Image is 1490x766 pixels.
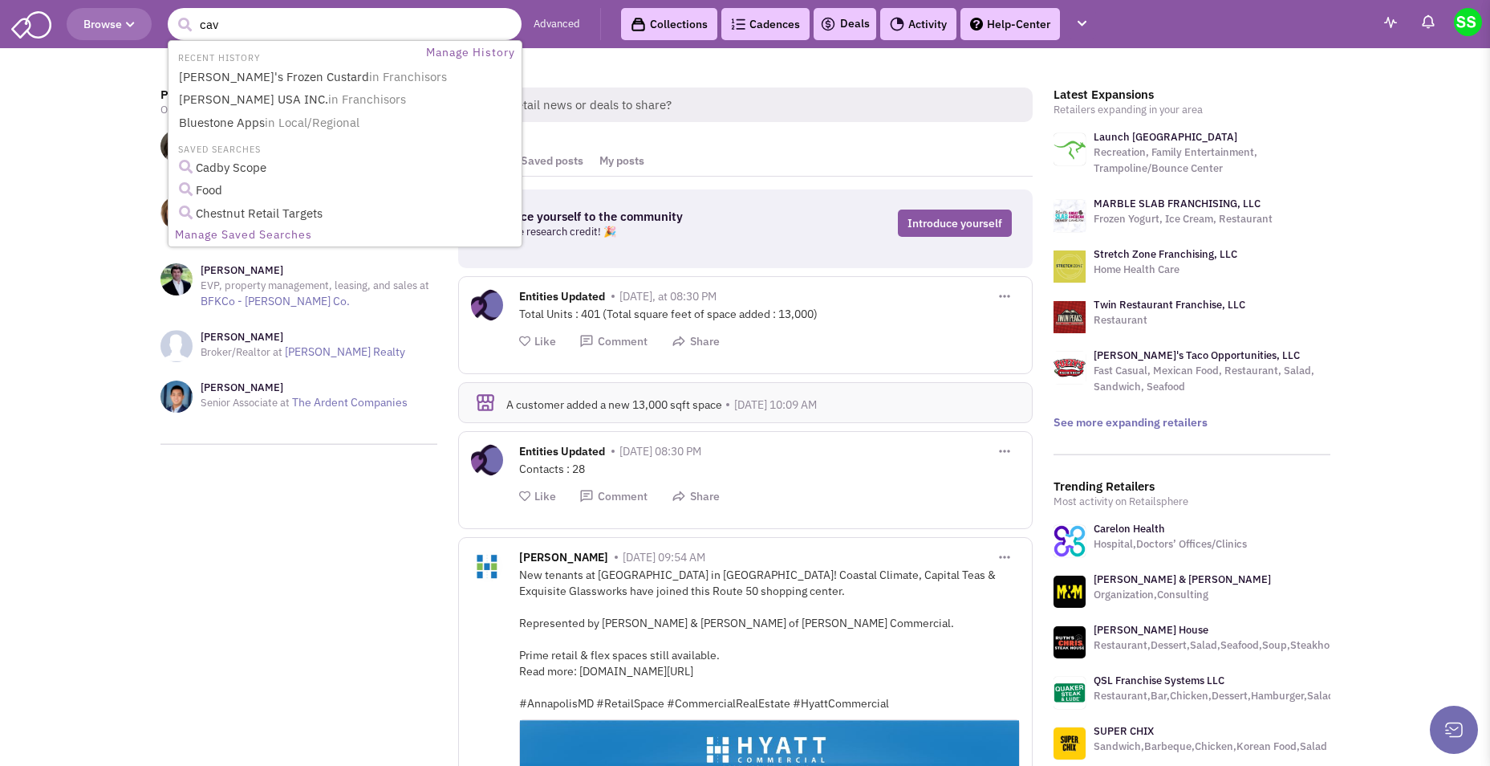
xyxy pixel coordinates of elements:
[519,306,1020,322] div: Total Units : 401 (Total square feet of space added : 13,000)
[201,279,429,292] span: EVP, property management, leasing, and sales at
[1094,739,1327,755] p: Sandwich,Barbeque,Chicken,Korean Food,Salad
[478,224,782,240] p: Get a free research credit! 🎉
[160,330,193,362] img: NoImageAvailable1.jpg
[1054,415,1208,430] a: See more expanding retailers
[170,140,520,157] li: SAVED SEARCHES
[265,115,359,130] span: in Local/Regional
[292,395,408,409] a: The Ardent Companies
[174,112,519,134] a: Bluestone Appsin Local/Regional
[1094,623,1208,637] a: [PERSON_NAME] House
[672,334,720,349] button: Share
[970,18,983,31] img: help.png
[820,14,836,34] img: icon-deals.svg
[513,146,591,176] a: Saved posts
[201,294,350,308] a: BFKCo - [PERSON_NAME] Co.
[1054,494,1330,510] p: Most activity on Retailsphere
[201,263,437,278] h3: [PERSON_NAME]
[1094,572,1271,586] a: [PERSON_NAME] & [PERSON_NAME]
[519,461,1020,477] div: Contacts : 28
[1094,724,1154,738] a: SUPER CHIX
[422,43,520,63] a: Manage History
[1094,363,1330,395] p: Fast Casual, Mexican Food, Restaurant, Salad, Sandwich, Seafood
[83,17,135,31] span: Browse
[1054,576,1086,608] img: www.forthepeople.com
[170,48,265,65] li: RECENT HISTORY
[672,489,720,504] button: Share
[1054,102,1330,118] p: Retailers expanding in your area
[579,489,648,504] button: Comment
[619,444,701,458] span: [DATE] 08:30 PM
[285,344,405,359] a: [PERSON_NAME] Realty
[1094,688,1395,704] p: Restaurant,Bar,Chicken,Dessert,Hamburger,Salad,Soup,Wings
[1054,133,1086,165] img: logo
[519,289,605,308] span: Entities Updated
[168,8,522,40] input: Search
[11,8,51,39] img: SmartAdmin
[369,69,447,84] span: in Franchisors
[201,345,282,359] span: Broker/Realtor at
[1094,211,1273,227] p: Frozen Yogurt, Ice Cream, Restaurant
[734,397,817,412] span: [DATE] 10:09 AM
[820,14,870,34] a: Deals
[496,88,1033,122] span: Retail news or deals to share?
[1094,522,1165,536] a: Carelon Health
[591,146,652,176] a: My posts
[201,381,408,395] h3: [PERSON_NAME]
[519,334,556,349] button: Like
[534,17,580,32] a: Advanced
[619,289,717,304] span: [DATE], at 08:30 PM
[1054,301,1086,333] img: logo
[67,8,152,40] button: Browse
[1094,247,1237,261] a: Stretch Zone Franchising, LLC
[519,489,556,504] button: Like
[201,330,405,344] h3: [PERSON_NAME]
[890,17,904,31] img: Activity.png
[1094,262,1237,278] p: Home Health Care
[1094,587,1271,603] p: Organization,Consulting
[534,334,556,348] span: Like
[174,203,519,225] a: Chestnut Retail Targets
[478,210,782,224] h3: Introduce yourself to the community
[621,8,717,40] a: Collections
[506,397,1014,412] div: A customer added a new 13,000 sqft space
[631,17,646,32] img: icon-collection-lavender-black.svg
[898,210,1012,237] a: Introduce yourself
[1454,8,1482,36] img: Stephen Songy
[174,89,519,111] a: [PERSON_NAME] USA INC.in Franchisors
[328,92,406,107] span: in Franchisors
[174,67,519,88] a: [PERSON_NAME]'s Frozen Custardin Franchisors
[174,180,519,202] a: Food
[1094,536,1247,552] p: Hospital,Doctors’ Offices/Clinics
[519,567,1020,711] div: New tenants at [GEOGRAPHIC_DATA] in [GEOGRAPHIC_DATA]! Coastal Climate, Capital Teas & Exquisite ...
[721,8,810,40] a: Cadences
[1094,312,1245,328] p: Restaurant
[1054,88,1330,102] h3: Latest Expansions
[201,396,290,409] span: Senior Associate at
[960,8,1060,40] a: Help-Center
[1094,348,1300,362] a: [PERSON_NAME]'s Taco Opportunities, LLC
[519,444,605,462] span: Entities Updated
[534,489,556,503] span: Like
[623,550,705,564] span: [DATE] 09:54 AM
[519,550,608,568] span: [PERSON_NAME]
[1054,479,1330,494] h3: Trending Retailers
[160,88,437,102] h3: People you may know
[170,225,520,245] a: Manage Saved Searches
[1054,251,1086,283] img: logo
[1094,130,1237,144] a: Launch [GEOGRAPHIC_DATA]
[1094,197,1261,210] a: MARBLE SLAB FRANCHISING, LLC
[1094,674,1224,687] a: QSL Franchise Systems LLC
[1054,352,1086,384] img: logo
[880,8,956,40] a: Activity
[1094,638,1346,654] p: Restaurant,Dessert,Salad,Seafood,Soup,Steakhouse
[731,18,745,30] img: Cadences_logo.png
[160,102,437,118] p: Others in your area to connect with
[579,334,648,349] button: Comment
[174,157,519,179] a: Cadby Scope
[1054,200,1086,232] img: logo
[1094,298,1245,312] a: Twin Restaurant Franchise, LLC
[1094,145,1330,177] p: Recreation, Family Entertainment, Trampoline/Bounce Center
